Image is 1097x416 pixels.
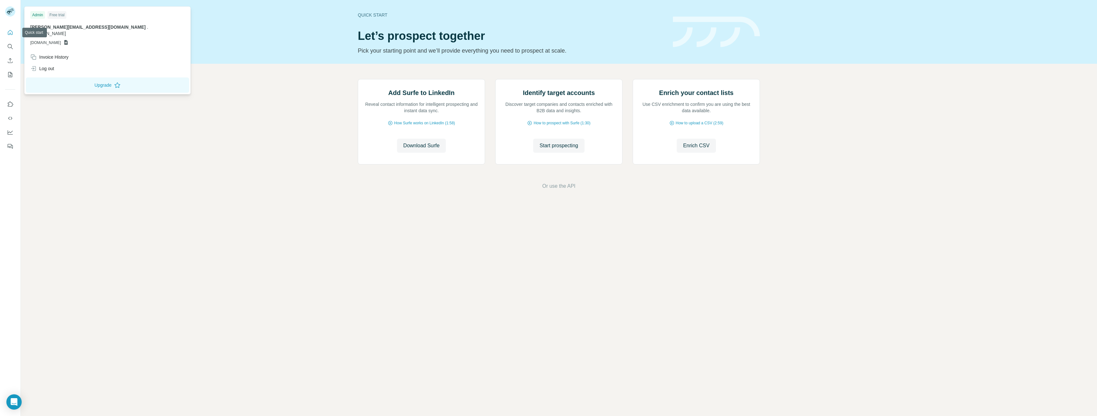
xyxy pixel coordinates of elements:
span: How to upload a CSV (2:59) [676,120,723,126]
span: How to prospect with Surfe (1:30) [534,120,590,126]
div: Log out [30,65,54,72]
span: [PERSON_NAME][EMAIL_ADDRESS][DOMAIN_NAME] [30,25,146,30]
h1: Let’s prospect together [358,30,665,42]
button: Dashboard [5,127,15,138]
h2: Identify target accounts [523,88,595,97]
button: Use Surfe API [5,113,15,124]
p: Reveal contact information for intelligent prospecting and instant data sync. [364,101,478,114]
span: Enrich CSV [683,142,710,150]
p: Use CSV enrichment to confirm you are using the best data available. [639,101,753,114]
span: [DOMAIN_NAME] [30,40,61,46]
button: Use Surfe on LinkedIn [5,99,15,110]
span: . [147,25,148,30]
button: Start prospecting [533,139,585,153]
p: Discover target companies and contacts enriched with B2B data and insights. [502,101,616,114]
div: Admin [30,11,45,19]
button: Feedback [5,141,15,152]
button: Search [5,41,15,52]
span: Download Surfe [403,142,440,150]
button: Quick start [5,27,15,38]
p: Pick your starting point and we’ll provide everything you need to prospect at scale. [358,46,665,55]
button: Download Surfe [397,139,446,153]
div: Open Intercom Messenger [6,394,22,410]
span: [DOMAIN_NAME] [30,31,66,36]
button: Upgrade [26,77,189,93]
h2: Enrich your contact lists [659,88,733,97]
h2: Add Surfe to LinkedIn [388,88,455,97]
span: How Surfe works on LinkedIn (1:58) [394,120,455,126]
div: Quick start [358,12,665,18]
img: banner [673,17,760,47]
span: Start prospecting [540,142,578,150]
button: Or use the API [542,182,575,190]
button: Enrich CSV [5,55,15,66]
div: Free trial [48,11,66,19]
button: Enrich CSV [677,139,716,153]
div: Invoice History [30,54,69,60]
button: My lists [5,69,15,80]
